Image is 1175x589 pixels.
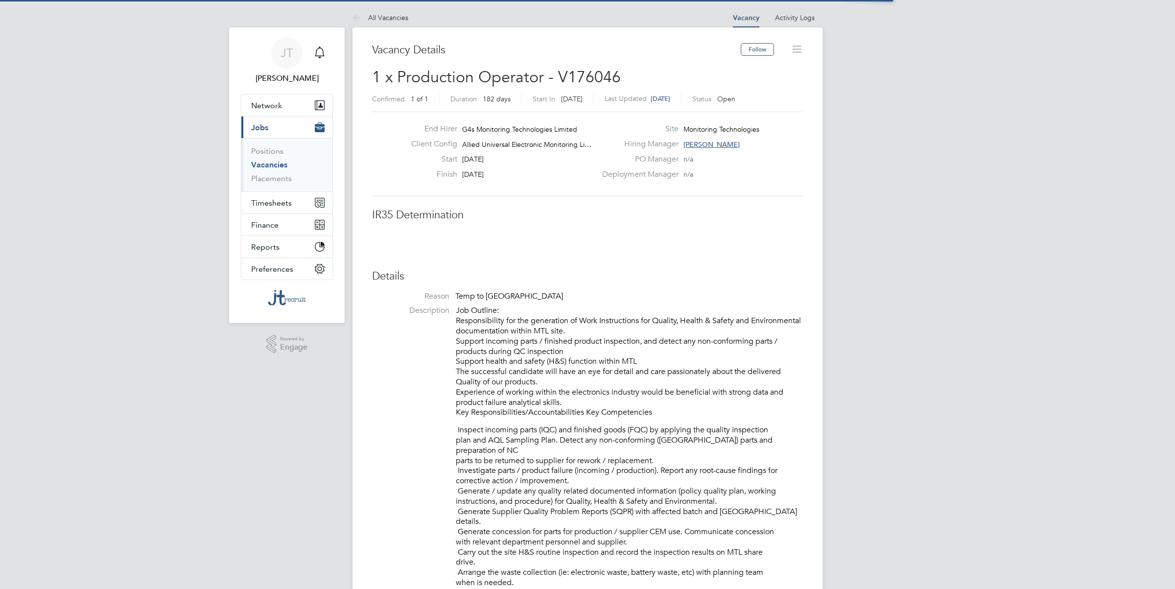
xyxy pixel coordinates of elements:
span: Preferences [251,264,293,274]
span: Timesheets [251,198,292,208]
label: Finish [403,169,457,180]
a: Placements [251,174,292,183]
span: [DATE] [462,170,484,179]
label: PO Manager [596,154,679,165]
label: Reason [372,291,449,302]
span: [PERSON_NAME] [683,140,740,149]
div: Jobs [241,138,332,191]
span: [DATE] [561,94,583,103]
span: Reports [251,242,280,252]
a: Vacancy [733,14,759,22]
span: Engage [280,343,307,352]
label: Site [596,124,679,134]
span: 182 days [483,94,511,103]
img: jtrecruit-logo-retina.png [268,290,305,306]
span: Jon Thompson [241,72,333,84]
p: Job Outline: Responsibility for the generation of Work Instructions for Quality, Health & Safety ... [456,306,803,418]
a: All Vacancies [352,13,408,22]
button: Jobs [241,117,332,138]
label: Client Config [403,139,457,149]
a: Positions [251,146,283,156]
span: [DATE] [651,94,670,103]
a: Go to home page [241,290,333,306]
label: Confirmed [372,94,405,103]
label: Start In [533,94,555,103]
label: Description [372,306,449,316]
a: Activity Logs [775,13,815,22]
button: Preferences [241,258,332,280]
nav: Main navigation [229,27,345,323]
span: Finance [251,220,279,230]
span: JT [281,47,293,59]
h3: Vacancy Details [372,43,741,57]
button: Finance [241,214,332,236]
span: n/a [683,170,693,179]
button: Timesheets [241,192,332,213]
span: Network [251,101,282,110]
span: Jobs [251,123,268,132]
span: Temp to [GEOGRAPHIC_DATA] [455,291,563,301]
h3: IR35 Determination [372,208,803,222]
button: Network [241,94,332,116]
span: Monitoring Technologies [683,125,759,134]
span: 1 x Production Operator - V176046 [372,68,621,87]
label: End Hirer [403,124,457,134]
button: Follow [741,43,774,56]
label: Duration [450,94,477,103]
label: Deployment Manager [596,169,679,180]
span: [DATE] [462,155,484,164]
span: Allied Universal Electronic Monitoring Li… [462,140,591,149]
a: Vacancies [251,160,287,169]
span: Powered by [280,335,307,343]
span: Open [717,94,735,103]
span: n/a [683,155,693,164]
a: JT[PERSON_NAME] [241,37,333,84]
label: Hiring Manager [596,139,679,149]
span: 1 of 1 [411,94,428,103]
button: Reports [241,236,332,258]
span: G4s Monitoring Technologies Limited [462,125,577,134]
a: Powered byEngage [266,335,308,353]
label: Last Updated [605,94,647,103]
label: Start [403,154,457,165]
h3: Details [372,269,803,283]
label: Status [692,94,711,103]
